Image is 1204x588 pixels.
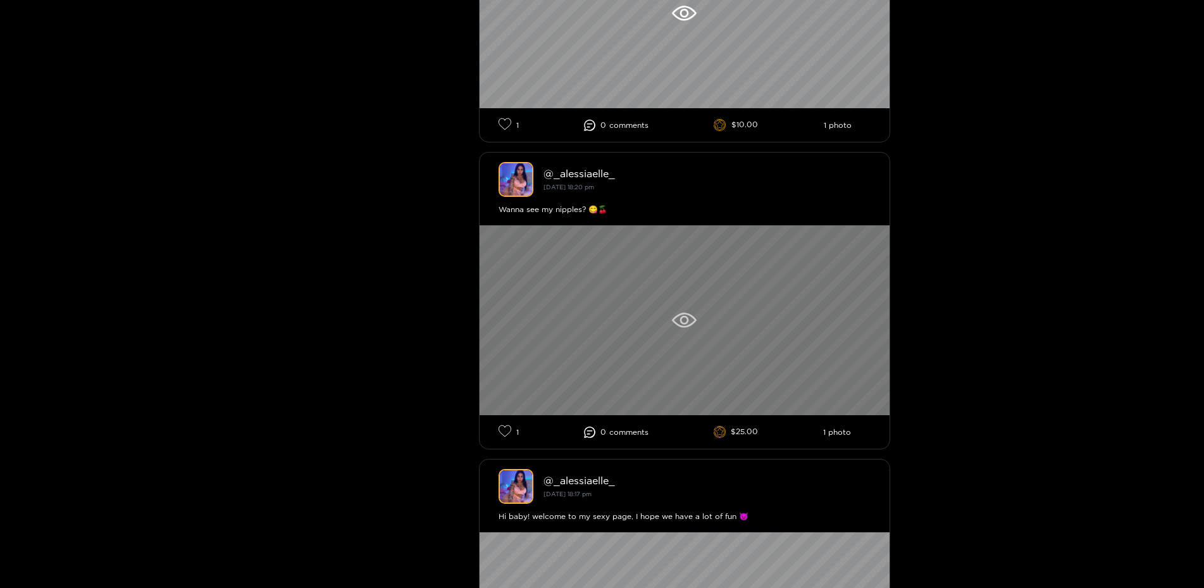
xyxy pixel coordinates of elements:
img: _alessiaelle_ [499,469,533,504]
li: 1 photo [823,428,851,437]
div: @ _alessiaelle_ [543,475,871,486]
li: 1 [499,118,519,132]
small: [DATE] 18:17 pm [543,491,592,497]
div: Hi baby! welcome to my sexy page, I hope we have a lot of fun 😈 [499,510,871,523]
li: 1 [499,425,519,439]
small: [DATE] 18:20 pm [543,184,594,191]
img: _alessiaelle_ [499,162,533,197]
div: Wanna see my nipples? 😋🍒 [499,203,871,216]
li: 0 [584,120,649,131]
div: @ _alessiaelle_ [543,168,871,179]
li: 1 photo [824,121,852,130]
li: $10.00 [714,119,758,132]
li: 0 [584,427,649,438]
li: $25.00 [714,426,759,439]
span: comment s [609,121,649,130]
span: comment s [609,428,649,437]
